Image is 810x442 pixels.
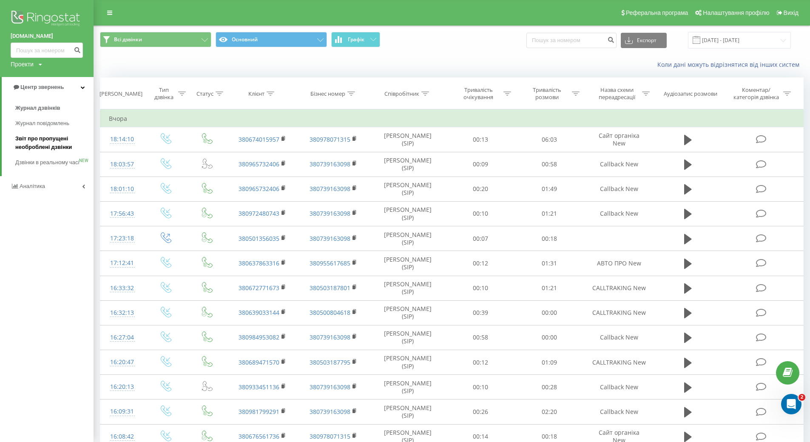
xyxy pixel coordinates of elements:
[310,90,345,97] div: Бізнес номер
[515,350,583,375] td: 01:09
[515,399,583,424] td: 02:20
[369,399,446,424] td: [PERSON_NAME] (SIP)
[239,234,279,242] a: 380501356035
[594,86,640,101] div: Назва схеми переадресації
[310,209,350,217] a: 380739163098
[239,358,279,366] a: 380689471570
[446,300,514,325] td: 00:39
[310,408,350,416] a: 380739163098
[239,259,279,267] a: 380637863316
[526,33,617,48] input: Пошук за номером
[100,32,211,47] button: Всі дзвінки
[216,32,327,47] button: Основний
[15,104,60,112] span: Журнал дзвінків
[369,300,446,325] td: [PERSON_NAME] (SIP)
[369,127,446,152] td: [PERSON_NAME] (SIP)
[239,408,279,416] a: 380981799291
[310,185,350,193] a: 380739163098
[703,9,769,16] span: Налаштування профілю
[239,333,279,341] a: 380984953082
[369,350,446,375] td: [PERSON_NAME] (SIP)
[109,181,136,197] div: 18:01:10
[239,432,279,440] a: 380676561736
[15,116,94,131] a: Журнал повідомлень
[20,183,45,189] span: Аналiтика
[515,201,583,226] td: 01:21
[446,201,514,226] td: 00:10
[583,375,655,399] td: Callback New
[109,354,136,371] div: 16:20:47
[15,158,79,167] span: Дзвінки в реальному часі
[515,177,583,201] td: 01:49
[109,255,136,271] div: 17:12:41
[369,152,446,177] td: [PERSON_NAME] (SIP)
[515,375,583,399] td: 00:28
[310,284,350,292] a: 380503187801
[239,135,279,143] a: 380674015957
[446,251,514,276] td: 00:12
[446,325,514,350] td: 00:58
[583,127,655,152] td: Сайт органіка New
[515,226,583,251] td: 00:18
[109,329,136,346] div: 16:27:04
[109,403,136,420] div: 16:09:31
[446,375,514,399] td: 00:10
[11,9,83,30] img: Ringostat logo
[583,325,655,350] td: Callback New
[310,308,350,317] a: 380500804618
[784,9,799,16] span: Вихід
[446,399,514,424] td: 00:26
[446,152,514,177] td: 00:09
[239,209,279,217] a: 380972480743
[114,36,142,43] span: Всі дзвінки
[11,43,83,58] input: Пошук за номером
[369,201,446,226] td: [PERSON_NAME] (SIP)
[15,119,69,128] span: Журнал повідомлень
[369,325,446,350] td: [PERSON_NAME] (SIP)
[310,432,350,440] a: 380978071315
[583,276,655,300] td: CALLTRAKING New
[15,134,89,151] span: Звіт про пропущені необроблені дзвінки
[583,399,655,424] td: Callback New
[664,90,717,97] div: Аудіозапис розмови
[369,276,446,300] td: [PERSON_NAME] (SIP)
[11,32,83,40] a: [DOMAIN_NAME]
[369,177,446,201] td: [PERSON_NAME] (SIP)
[239,284,279,292] a: 380672771673
[515,276,583,300] td: 01:21
[456,86,501,101] div: Тривалість очікування
[239,308,279,317] a: 380639033144
[384,90,419,97] div: Співробітник
[310,333,350,341] a: 380739163098
[109,131,136,148] div: 18:14:10
[11,60,34,68] div: Проекти
[657,60,804,68] a: Коли дані можуть відрізнятися вiд інших систем
[583,251,655,276] td: АВТО ПРО New
[2,77,94,97] a: Центр звернень
[799,394,805,401] span: 2
[239,383,279,391] a: 380933451136
[369,251,446,276] td: [PERSON_NAME] (SIP)
[109,230,136,247] div: 17:23:18
[109,156,136,173] div: 18:03:57
[781,394,801,414] iframe: Intercom live chat
[515,152,583,177] td: 00:58
[310,135,350,143] a: 380978071315
[583,350,655,375] td: CALLTRAKING New
[109,205,136,222] div: 17:56:43
[446,226,514,251] td: 00:07
[99,90,142,97] div: [PERSON_NAME]
[515,300,583,325] td: 00:00
[626,9,688,16] span: Реферальна програма
[446,127,514,152] td: 00:13
[331,32,380,47] button: Графік
[621,33,667,48] button: Експорт
[310,383,350,391] a: 380739163098
[239,185,279,193] a: 380965732406
[310,160,350,168] a: 380739163098
[515,251,583,276] td: 01:31
[446,276,514,300] td: 00:10
[100,110,804,127] td: Вчора
[20,84,64,90] span: Центр звернень
[109,280,136,297] div: 16:33:32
